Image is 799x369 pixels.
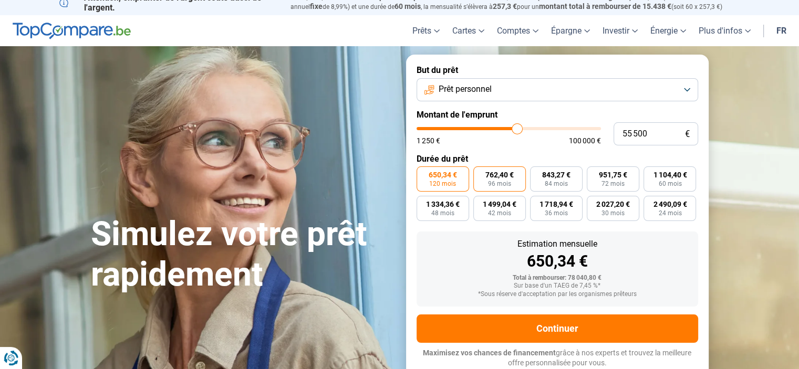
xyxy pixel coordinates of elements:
[658,210,681,216] span: 24 mois
[692,15,757,46] a: Plus d'infos
[417,78,698,101] button: Prêt personnel
[653,171,687,178] span: 1 104,40 €
[426,201,460,208] span: 1 334,36 €
[485,171,514,178] span: 762,40 €
[429,171,457,178] span: 650,34 €
[658,181,681,187] span: 60 mois
[545,210,568,216] span: 36 mois
[91,214,393,295] h1: Simulez votre prêt rapidement
[539,2,671,10] span: montant total à rembourser de 15.438 €
[488,181,511,187] span: 96 mois
[417,314,698,343] button: Continuer
[310,2,323,10] span: fixe
[417,137,440,144] span: 1 250 €
[439,83,492,95] span: Prêt personnel
[417,110,698,120] label: Montant de l'emprunt
[653,201,687,208] span: 2 490,09 €
[545,181,568,187] span: 84 mois
[425,240,690,248] div: Estimation mensuelle
[417,154,698,164] label: Durée du prêt
[596,15,644,46] a: Investir
[488,210,511,216] span: 42 mois
[417,348,698,368] p: grâce à nos experts et trouvez la meilleure offre personnalisée pour vous.
[395,2,421,10] span: 60 mois
[601,210,625,216] span: 30 mois
[599,171,627,178] span: 951,75 €
[770,15,793,46] a: fr
[539,201,573,208] span: 1 718,94 €
[601,181,625,187] span: 72 mois
[493,2,517,10] span: 257,3 €
[446,15,491,46] a: Cartes
[425,282,690,290] div: Sur base d'un TAEG de 7,45 %*
[425,291,690,298] div: *Sous réserve d'acceptation par les organismes prêteurs
[423,349,556,357] span: Maximisez vos chances de financement
[644,15,692,46] a: Énergie
[596,201,630,208] span: 2 027,20 €
[491,15,545,46] a: Comptes
[483,201,516,208] span: 1 499,04 €
[406,15,446,46] a: Prêts
[569,137,601,144] span: 100 000 €
[431,210,454,216] span: 48 mois
[417,65,698,75] label: But du prêt
[542,171,570,178] span: 843,27 €
[545,15,596,46] a: Épargne
[425,254,690,269] div: 650,34 €
[685,130,690,139] span: €
[425,275,690,282] div: Total à rembourser: 78 040,80 €
[429,181,456,187] span: 120 mois
[13,23,131,39] img: TopCompare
